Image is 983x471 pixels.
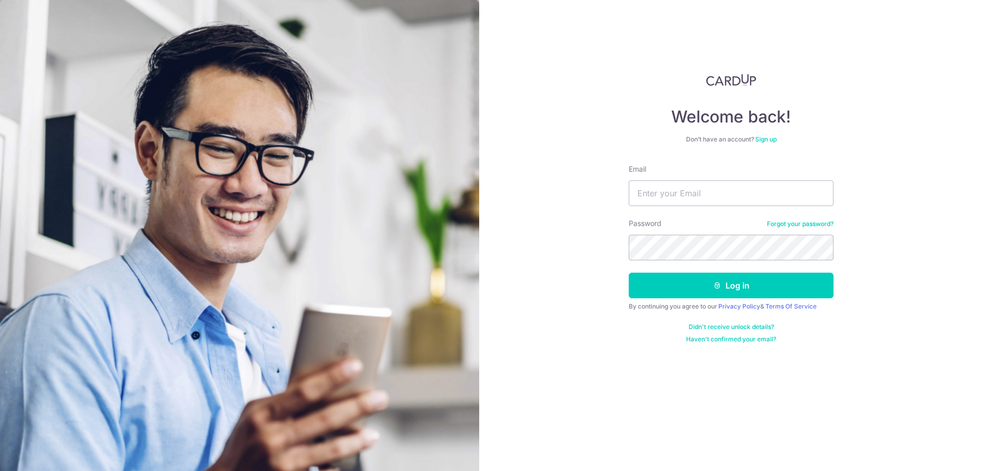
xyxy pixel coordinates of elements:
div: Don’t have an account? [629,135,834,144]
h4: Welcome back! [629,107,834,127]
a: Sign up [755,135,777,143]
a: Privacy Policy [718,302,760,310]
input: Enter your Email [629,180,834,206]
div: By continuing you agree to our & [629,302,834,311]
a: Forgot your password? [767,220,834,228]
label: Password [629,218,661,229]
a: Didn't receive unlock details? [689,323,774,331]
button: Log in [629,273,834,298]
a: Haven't confirmed your email? [686,335,776,343]
a: Terms Of Service [765,302,817,310]
label: Email [629,164,646,174]
img: CardUp Logo [706,74,756,86]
